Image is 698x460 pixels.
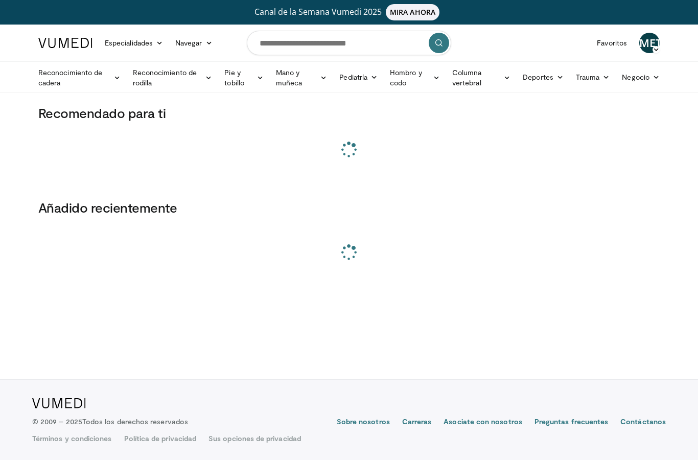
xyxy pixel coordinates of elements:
[333,67,384,87] a: Pediatría
[452,68,482,87] font: Columna vertebral
[32,67,127,88] a: Reconocimiento de cadera
[384,67,446,88] a: Hombro y codo
[616,67,666,87] a: Negocio
[99,33,169,53] a: Especialidades
[247,31,451,55] input: Buscar temas, intervenciones
[337,417,390,429] a: Sobre nosotros
[124,434,197,443] font: Política de privacidad
[402,417,432,426] font: Carreras
[620,417,666,426] font: Contáctanos
[208,434,301,443] font: Sus opciones de privacidad
[620,417,666,429] a: Contáctanos
[254,6,382,17] font: Canal de la Semana Vumedi 2025
[224,68,244,87] font: Pie y tobillo
[40,4,658,20] a: Canal de la Semana Vumedi 2025MIRA AHORA
[639,33,660,53] a: METRO
[32,417,82,426] font: © 2009 – 2025
[105,38,153,47] font: Especialidades
[390,68,422,87] font: Hombro y codo
[446,67,517,88] a: Columna vertebral
[444,417,522,429] a: Asociate con nosotros
[218,67,270,88] a: Pie y tobillo
[591,33,633,53] a: Favoritos
[82,417,188,426] font: Todos los derechos reservados
[534,417,608,426] font: Preguntas frecuentes
[639,35,678,50] font: METRO
[38,199,177,215] font: Añadido recientemente
[534,417,608,429] a: Preguntas frecuentes
[32,434,112,443] font: Términos y condiciones
[38,38,92,48] img: Logotipo de VuMedi
[570,67,616,87] a: Trauma
[337,417,390,426] font: Sobre nosotros
[127,67,219,88] a: Reconocimiento de rodilla
[597,38,627,47] font: Favoritos
[38,105,166,121] font: Recomendado para ti
[444,417,522,426] font: Asociate con nosotros
[523,73,553,81] font: Deportes
[175,38,202,47] font: Navegar
[32,433,112,444] a: Términos y condiciones
[402,417,432,429] a: Carreras
[32,398,86,408] img: Logotipo de VuMedi
[517,67,570,87] a: Deportes
[276,68,302,87] font: Mano y muñeca
[622,73,649,81] font: Negocio
[339,73,367,81] font: Pediatría
[124,433,197,444] a: Política de privacidad
[390,7,435,17] font: MIRA AHORA
[133,68,197,87] font: Reconocimiento de rodilla
[270,67,333,88] a: Mano y muñeca
[576,73,599,81] font: Trauma
[38,68,102,87] font: Reconocimiento de cadera
[169,33,219,53] a: Navegar
[208,433,301,444] a: Sus opciones de privacidad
